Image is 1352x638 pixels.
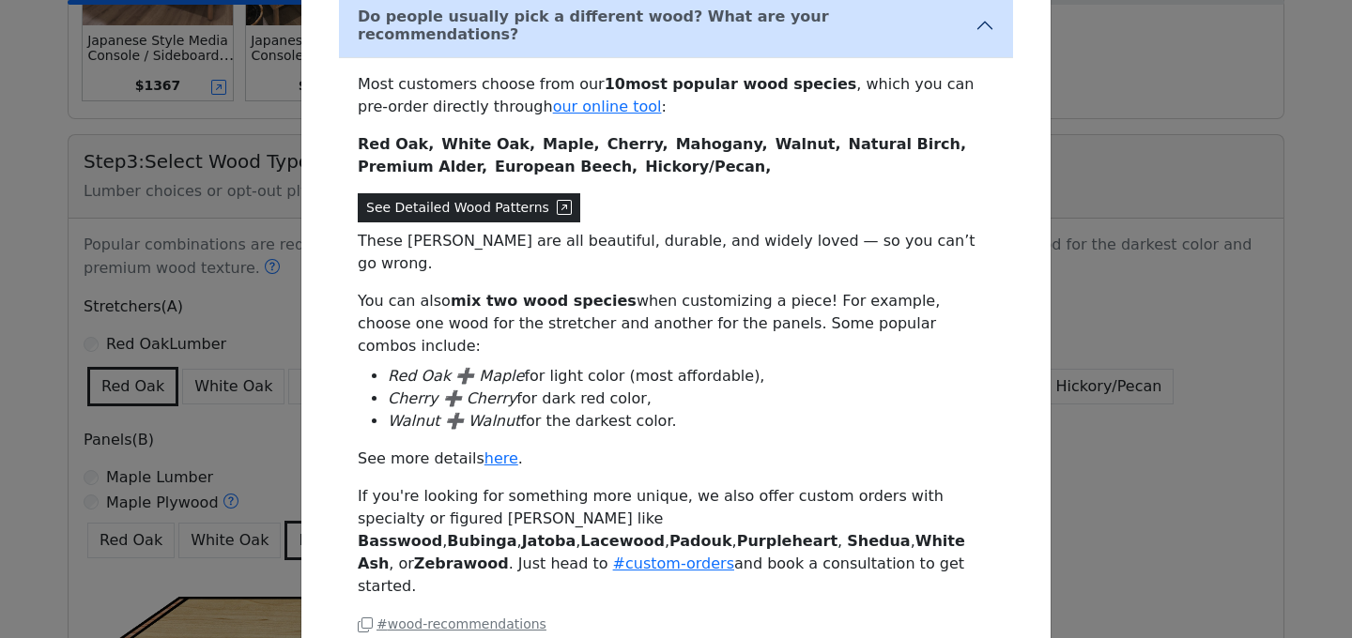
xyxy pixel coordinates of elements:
[580,532,665,550] b: Lacewood
[676,135,768,153] b: Mahogany ,
[358,158,487,175] b: Premium Alder ,
[358,616,546,631] small: # wood-recommendations
[388,410,994,433] li: for the darkest color.
[553,98,662,115] a: our online tool
[495,158,638,175] b: European Beech ,
[358,290,994,598] div: You can also when customizing a piece! For example, choose one wood for the stretcher and another...
[645,158,771,175] b: Hickory/Pecan ,
[441,135,535,153] b: White Oak ,
[607,135,668,153] b: Cherry ,
[358,193,580,222] button: See Detailed Wood Patterns
[358,135,434,153] b: Red Oak ,
[358,73,994,118] p: Most customers choose from our , which you can pre-order directly through :
[847,532,910,550] b: Shedua
[388,389,516,407] i: Cherry ➕ Cherry
[358,8,976,43] b: Do people usually pick a different wood? What are your recommendations?
[388,412,520,430] i: Walnut ➕ Walnut
[484,449,518,467] a: here
[388,367,524,385] i: Red Oak ➕ Maple
[358,485,994,598] p: If you're looking for something more unique, we also offer custom orders with specialty or figure...
[358,532,442,550] b: Basswood
[737,532,837,550] b: Purpleheart
[358,615,546,632] a: #wood-recommendations
[358,448,994,470] p: See more details .
[447,532,516,550] b: Bubinga
[388,387,994,410] li: for dark red color,
[358,230,994,275] p: These [PERSON_NAME] are all beautiful, durable, and widely loved — so you can’t go wrong.
[451,292,637,310] b: mix two wood species
[388,365,994,387] li: for light color (most affordable),
[414,554,509,572] b: Zebrawood
[543,135,600,153] b: Maple ,
[605,75,857,93] b: 10 most popular wood species
[613,554,734,572] a: #custom-orders
[849,135,967,153] b: Natural Birch ,
[522,532,576,550] b: Jatoba
[776,135,841,153] b: Walnut ,
[669,532,732,550] b: Padouk
[358,532,965,572] b: White Ash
